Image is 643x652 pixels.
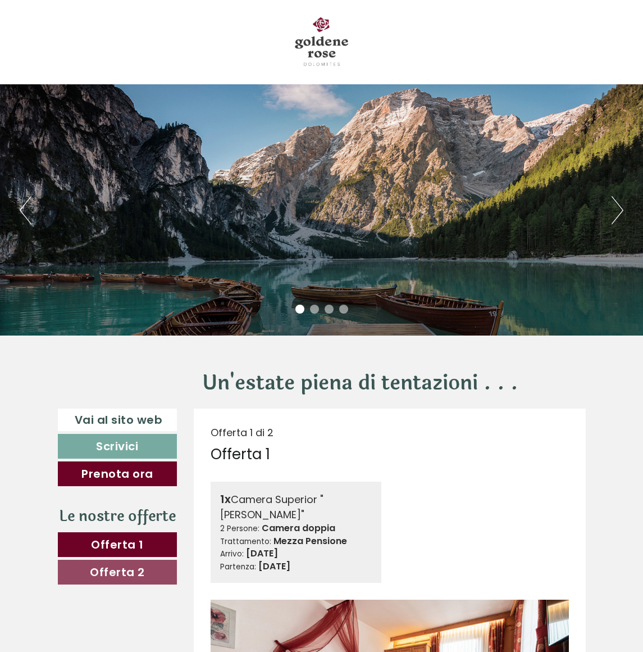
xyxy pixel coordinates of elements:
b: Camera doppia [262,522,335,535]
div: Camera Superior "[PERSON_NAME]" [220,491,372,522]
b: Mezza Pensione [273,535,347,547]
small: Trattamento: [220,536,271,547]
h1: Un'estate piena di tentazioni . . . [202,372,518,395]
a: Prenota ora [58,461,177,486]
span: Offerta 1 di 2 [211,425,273,440]
small: Partenza: [220,562,256,572]
b: [DATE] [246,547,278,560]
span: Offerta 2 [90,564,145,580]
button: Next [612,196,623,224]
a: Vai al sito web [58,409,177,432]
div: Offerta 1 [211,444,270,465]
b: 1x [220,491,231,507]
small: 2 Persone: [220,523,259,534]
span: Offerta 1 [91,537,144,553]
div: Le nostre offerte [58,506,177,527]
small: Arrivo: [220,549,244,559]
button: Previous [20,196,31,224]
a: Scrivici [58,434,177,459]
b: [DATE] [258,560,290,573]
